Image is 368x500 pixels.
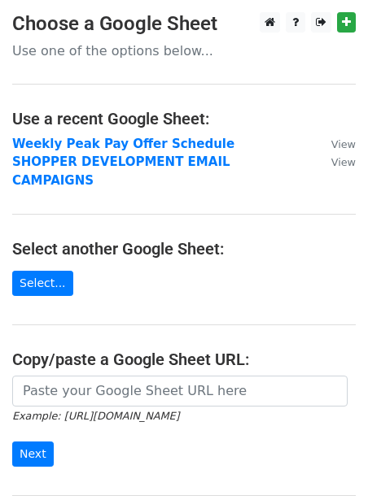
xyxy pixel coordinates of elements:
h4: Use a recent Google Sheet: [12,109,356,128]
h4: Copy/paste a Google Sheet URL: [12,350,356,369]
a: View [315,137,356,151]
small: View [331,138,356,150]
p: Use one of the options below... [12,42,356,59]
h4: Select another Google Sheet: [12,239,356,259]
small: View [331,156,356,168]
a: Select... [12,271,73,296]
input: Next [12,441,54,467]
small: Example: [URL][DOMAIN_NAME] [12,410,179,422]
h3: Choose a Google Sheet [12,12,356,36]
input: Paste your Google Sheet URL here [12,376,348,407]
a: View [315,154,356,169]
a: Weekly Peak Pay Offer Schedule [12,137,234,151]
a: SHOPPER DEVELOPMENT EMAIL CAMPAIGNS [12,154,230,188]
